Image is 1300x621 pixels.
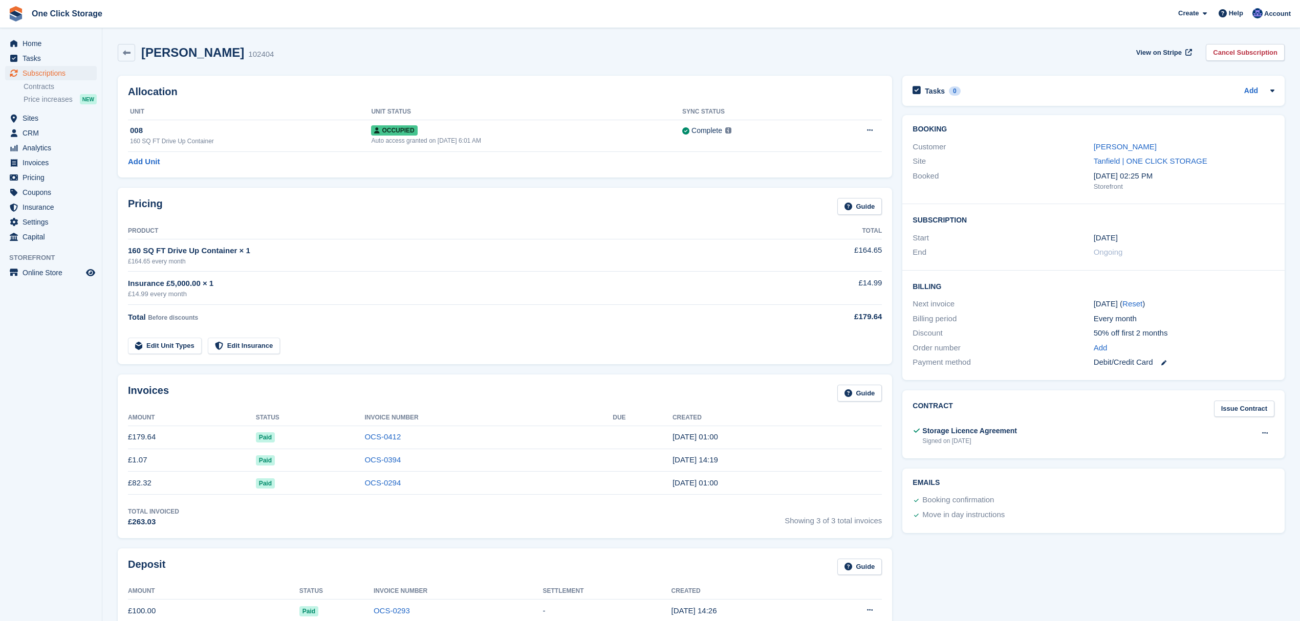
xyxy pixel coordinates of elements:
img: Thomas [1252,8,1263,18]
h2: Subscription [913,214,1274,225]
th: Created [671,583,814,600]
span: Paid [256,455,275,465]
div: [DATE] ( ) [1094,298,1274,310]
a: [PERSON_NAME] [1094,142,1157,151]
h2: Invoices [128,385,169,402]
span: View on Stripe [1136,48,1182,58]
div: Auto access granted on [DATE] 6:01 AM [371,136,682,145]
h2: Tasks [925,86,945,96]
span: Account [1264,9,1291,19]
div: 160 SQ FT Drive Up Container [130,137,371,146]
div: 102404 [248,49,274,60]
div: Signed on [DATE] [922,436,1017,446]
a: menu [5,141,97,155]
h2: Allocation [128,86,882,98]
span: Settings [23,215,84,229]
th: Amount [128,410,256,426]
span: Price increases [24,95,73,104]
span: Capital [23,230,84,244]
a: OCS-0412 [364,432,401,441]
a: menu [5,156,97,170]
a: menu [5,215,97,229]
div: Start [913,232,1093,244]
a: Edit Insurance [208,338,280,354]
th: Invoice Number [364,410,613,426]
span: Insurance [23,200,84,214]
span: Occupied [371,125,417,136]
th: Settlement [543,583,671,600]
span: Online Store [23,265,84,280]
a: OCS-0394 [364,455,401,464]
div: Complete [691,125,722,136]
div: Storefront [1094,182,1274,192]
span: Sites [23,111,84,125]
h2: Emails [913,479,1274,487]
td: £164.65 [766,239,882,271]
span: Subscriptions [23,66,84,80]
a: menu [5,230,97,244]
div: 160 SQ FT Drive Up Container × 1 [128,245,766,257]
div: Booked [913,170,1093,192]
td: £14.99 [766,272,882,305]
div: £179.64 [766,311,882,323]
h2: Billing [913,281,1274,291]
th: Invoice Number [374,583,543,600]
a: menu [5,170,97,185]
div: Next invoice [913,298,1093,310]
div: Order number [913,342,1093,354]
img: icon-info-grey-7440780725fd019a000dd9b08b2336e03edf1995a4989e88bcd33f0948082b44.svg [725,127,731,134]
div: £263.03 [128,516,179,528]
td: £82.32 [128,472,256,495]
div: Site [913,156,1093,167]
div: Storage Licence Agreement [922,426,1017,436]
a: View on Stripe [1132,44,1194,61]
time: 2025-08-20 00:00:00 UTC [1094,232,1118,244]
span: Before discounts [148,314,198,321]
span: Paid [256,478,275,489]
div: Payment method [913,357,1093,368]
img: stora-icon-8386f47178a22dfd0bd8f6a31ec36ba5ce8667c1dd55bd0f319d3a0aa187defe.svg [8,6,24,21]
a: Preview store [84,267,97,279]
a: menu [5,265,97,280]
span: Invoices [23,156,84,170]
th: Unit [128,104,371,120]
div: Billing period [913,313,1093,325]
a: menu [5,111,97,125]
span: Home [23,36,84,51]
a: menu [5,126,97,140]
span: Analytics [23,141,84,155]
span: Tasks [23,51,84,65]
span: CRM [23,126,84,140]
span: Pricing [23,170,84,185]
a: Reset [1122,299,1142,308]
h2: Deposit [128,559,165,575]
h2: Contract [913,401,953,417]
div: 008 [130,125,371,137]
a: Issue Contract [1214,401,1274,417]
div: Move in day instructions [922,509,1005,521]
a: menu [5,185,97,199]
a: Guide [837,385,882,402]
h2: Pricing [128,198,163,215]
th: Due [613,410,673,426]
span: Create [1178,8,1199,18]
td: £179.64 [128,426,256,449]
a: Contracts [24,82,97,92]
span: Help [1229,8,1243,18]
div: Insurance £5,000.00 × 1 [128,278,766,290]
a: Guide [837,198,882,215]
div: Debit/Credit Card [1094,357,1274,368]
a: Cancel Subscription [1206,44,1285,61]
a: menu [5,51,97,65]
a: Guide [837,559,882,575]
a: menu [5,200,97,214]
th: Amount [128,583,299,600]
div: Every month [1094,313,1274,325]
span: Paid [299,606,318,616]
a: OCS-0294 [364,478,401,487]
a: One Click Storage [28,5,106,22]
a: Add [1094,342,1108,354]
a: Price increases NEW [24,94,97,105]
td: £1.07 [128,449,256,472]
span: Storefront [9,253,102,263]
